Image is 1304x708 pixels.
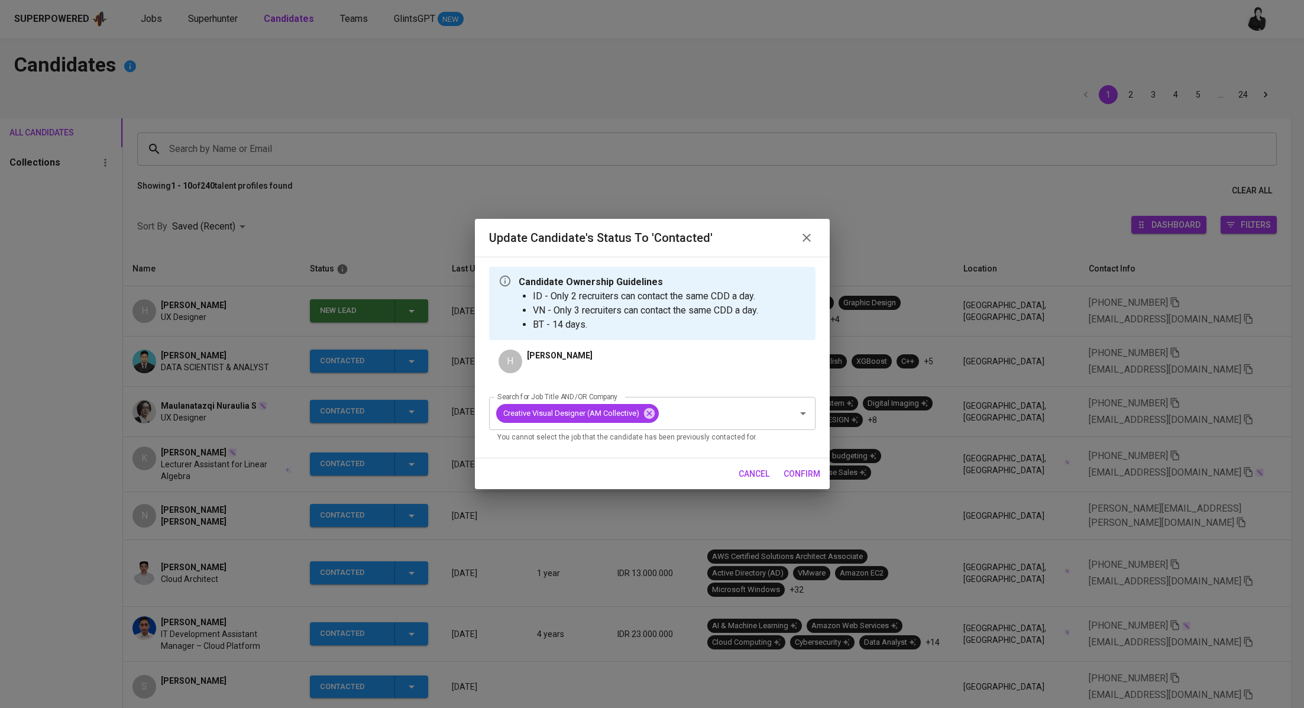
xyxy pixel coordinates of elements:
[739,467,769,481] span: cancel
[527,350,593,361] p: [PERSON_NAME]
[496,408,646,419] span: Creative Visual Designer (AM Collective)
[533,289,758,303] li: ID - Only 2 recruiters can contact the same CDD a day.
[499,350,522,373] div: H
[795,405,811,422] button: Open
[489,228,713,247] h6: Update Candidate's Status to 'Contacted'
[533,303,758,318] li: VN - Only 3 recruiters can contact the same CDD a day.
[779,463,825,485] button: confirm
[519,275,758,289] p: Candidate Ownership Guidelines
[496,404,659,423] div: Creative Visual Designer (AM Collective)
[734,463,774,485] button: cancel
[784,467,820,481] span: confirm
[533,318,758,332] li: BT - 14 days.
[497,432,807,444] p: You cannot select the job that the candidate has been previously contacted for.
